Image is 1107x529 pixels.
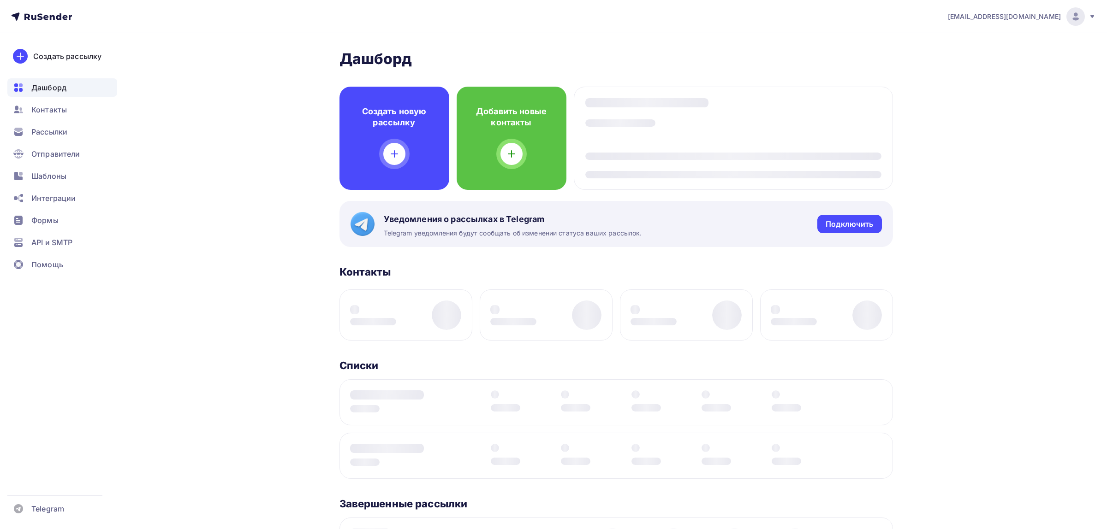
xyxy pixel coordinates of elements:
[31,237,72,248] span: API и SMTP
[7,78,117,97] a: Дашборд
[826,219,873,229] div: Подключить
[948,12,1061,21] span: [EMAIL_ADDRESS][DOMAIN_NAME]
[471,106,552,128] h4: Добавить новые контакты
[339,265,391,278] h3: Контакты
[354,106,434,128] h4: Создать новую рассылку
[339,359,379,372] h3: Списки
[31,193,76,204] span: Интеграции
[7,100,117,119] a: Контакты
[31,148,80,159] span: Отправители
[31,126,67,137] span: Рассылки
[31,215,59,226] span: Формы
[384,214,642,225] span: Уведомления о рассылках в Telegram
[7,211,117,229] a: Формы
[7,145,117,163] a: Отправители
[339,497,468,510] h3: Завершенные рассылки
[31,259,63,270] span: Помощь
[31,82,66,93] span: Дашборд
[948,7,1096,26] a: [EMAIL_ADDRESS][DOMAIN_NAME]
[31,104,67,115] span: Контакты
[384,229,642,238] span: Telegram уведомления будут сообщать об изменении статуса ваших рассылок.
[339,50,893,68] h2: Дашборд
[7,167,117,185] a: Шаблоны
[7,123,117,141] a: Рассылки
[33,51,101,62] div: Создать рассылку
[31,170,66,182] span: Шаблоны
[31,503,64,514] span: Telegram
